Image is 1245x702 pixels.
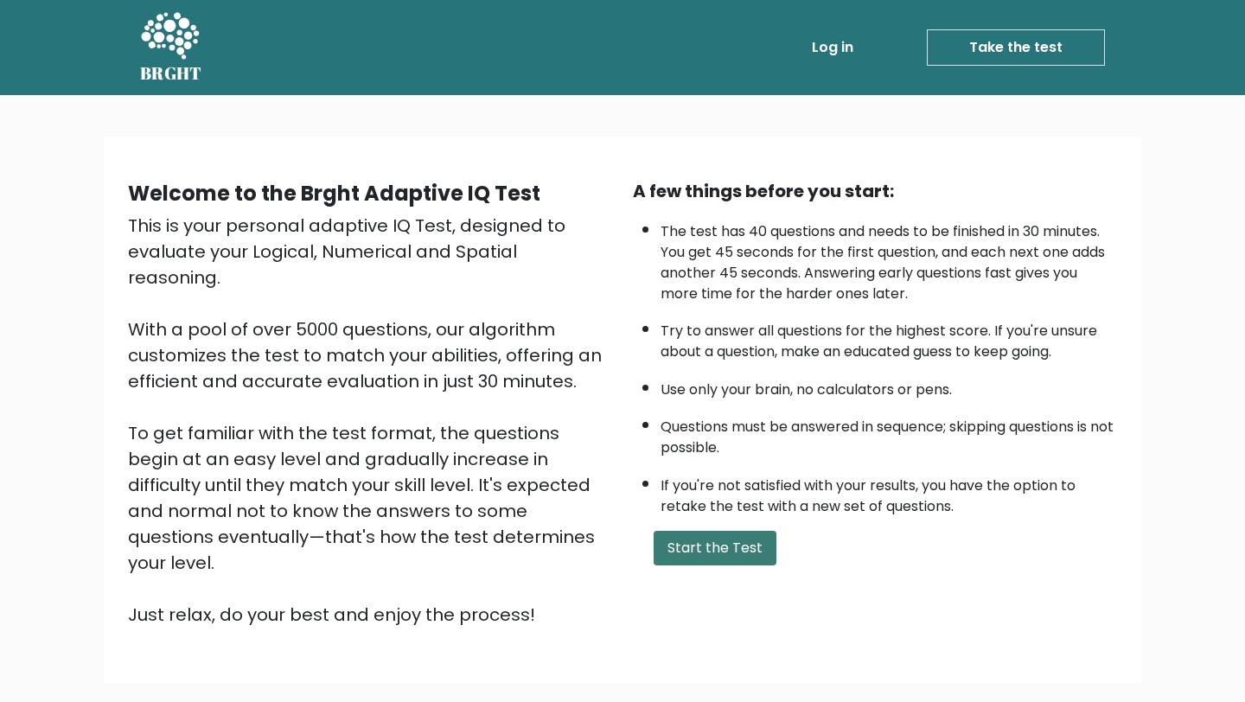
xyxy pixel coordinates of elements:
[654,531,776,565] button: Start the Test
[927,29,1105,66] a: Take the test
[661,467,1117,517] li: If you're not satisfied with your results, you have the option to retake the test with a new set ...
[661,213,1117,304] li: The test has 40 questions and needs to be finished in 30 minutes. You get 45 seconds for the firs...
[128,179,540,207] b: Welcome to the Brght Adaptive IQ Test
[805,30,860,65] a: Log in
[661,312,1117,362] li: Try to answer all questions for the highest score. If you're unsure about a question, make an edu...
[128,213,612,628] div: This is your personal adaptive IQ Test, designed to evaluate your Logical, Numerical and Spatial ...
[661,371,1117,400] li: Use only your brain, no calculators or pens.
[661,408,1117,458] li: Questions must be answered in sequence; skipping questions is not possible.
[140,7,202,88] a: BRGHT
[633,178,1117,204] div: A few things before you start:
[140,63,202,84] h5: BRGHT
